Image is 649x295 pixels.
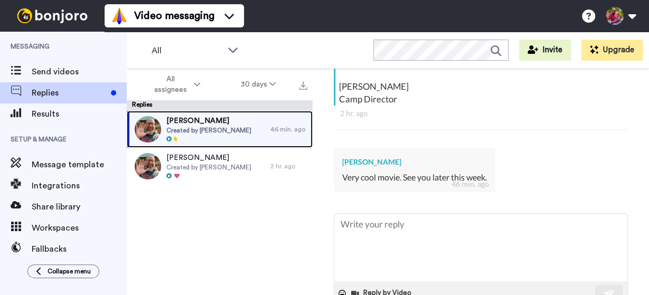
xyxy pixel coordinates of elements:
[135,116,161,142] img: 4fb2f770-7ae1-4f14-9ab2-36966be77d0d-thumb.jpg
[221,75,296,94] button: 30 days
[127,148,313,185] a: [PERSON_NAME]Created by [PERSON_NAME]2 hr. ago
[111,7,128,24] img: vm-color.svg
[32,222,127,234] span: Workspaces
[166,153,251,163] span: [PERSON_NAME]
[299,81,307,90] img: export.svg
[27,264,99,278] button: Collapse menu
[270,125,307,134] div: 46 min. ago
[13,8,92,23] img: bj-logo-header-white.svg
[127,100,313,111] div: Replies
[32,179,127,192] span: Integrations
[32,243,127,255] span: Fallbacks
[166,126,251,135] span: Created by [PERSON_NAME]
[581,40,643,61] button: Upgrade
[166,116,251,126] span: [PERSON_NAME]
[452,179,489,189] div: 46 min. ago
[342,172,487,184] div: Very cool movie. See you later this week.
[340,108,622,119] div: 2 hr. ago
[129,70,221,99] button: All assignees
[296,77,311,92] button: Export all results that match these filters now.
[519,40,571,61] button: Invite
[32,87,107,99] span: Replies
[32,108,127,120] span: Results
[152,44,222,57] span: All
[32,65,127,78] span: Send videos
[127,111,313,148] a: [PERSON_NAME]Created by [PERSON_NAME]46 min. ago
[134,8,214,23] span: Video messaging
[270,162,307,170] div: 2 hr. ago
[342,157,487,167] div: [PERSON_NAME]
[32,201,127,213] span: Share library
[32,158,127,171] span: Message template
[135,153,161,179] img: 4fb2f770-7ae1-4f14-9ab2-36966be77d0d-thumb.jpg
[166,163,251,172] span: Created by [PERSON_NAME]
[48,267,91,275] span: Collapse menu
[149,74,192,95] span: All assignees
